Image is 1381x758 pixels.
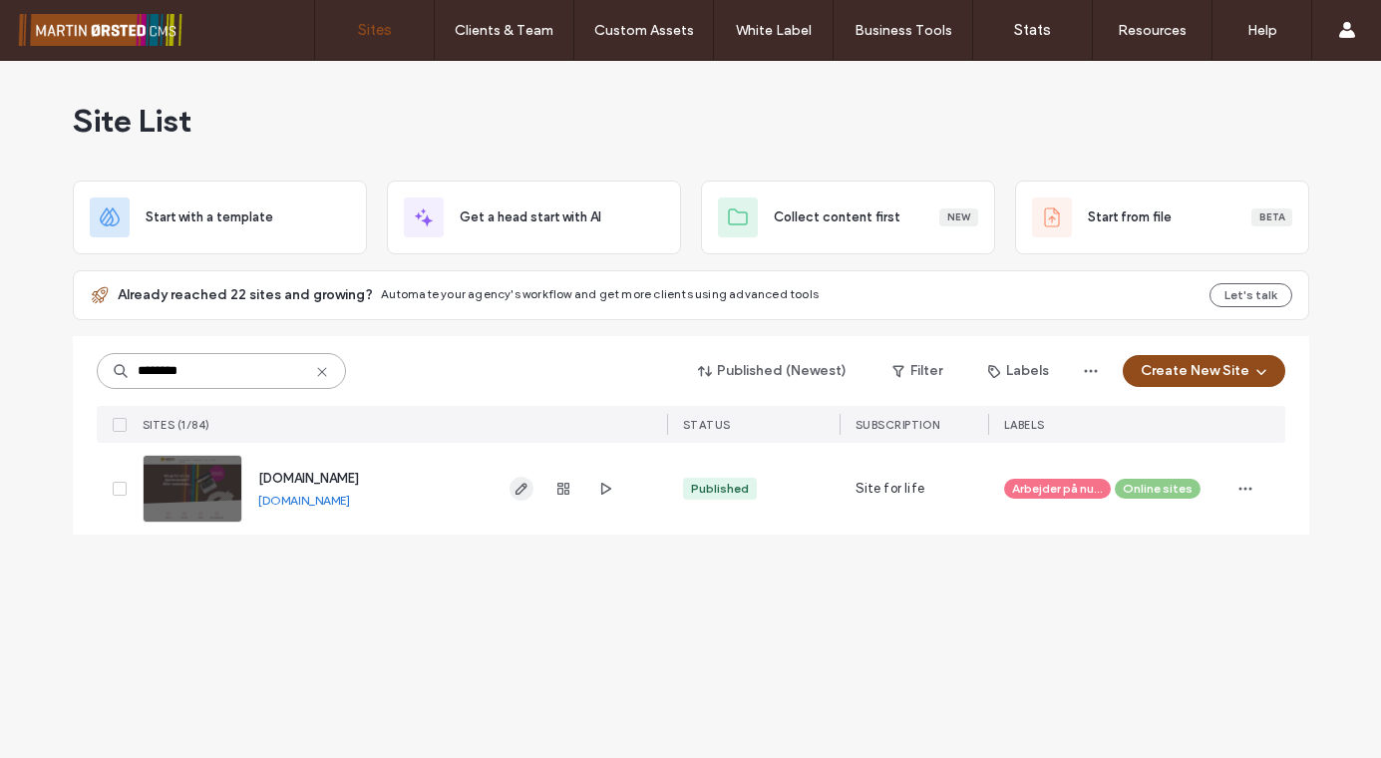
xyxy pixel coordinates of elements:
[1123,355,1285,387] button: Create New Site
[1012,480,1103,498] span: Arbejder på nu...
[258,471,359,486] a: [DOMAIN_NAME]
[1251,208,1292,226] div: Beta
[44,14,96,32] span: Hjælp
[736,22,812,39] label: White Label
[594,22,694,39] label: Custom Assets
[460,207,601,227] span: Get a head start with AI
[1123,480,1193,498] span: Online sites
[691,480,749,498] div: Published
[856,479,925,499] span: Site for life
[872,355,962,387] button: Filter
[1209,283,1292,307] button: Let's talk
[381,286,820,301] span: Automate your agency's workflow and get more clients using advanced tools
[387,181,681,254] div: Get a head start with AI
[1247,22,1277,39] label: Help
[855,22,952,39] label: Business Tools
[358,21,392,39] label: Sites
[146,207,273,227] span: Start with a template
[939,208,978,226] div: New
[258,493,350,508] a: [DOMAIN_NAME]
[1004,418,1045,432] span: LABELS
[774,207,900,227] span: Collect content first
[681,355,864,387] button: Published (Newest)
[118,285,373,305] span: Already reached 22 sites and growing?
[73,181,367,254] div: Start with a template
[1014,21,1051,39] label: Stats
[1015,181,1309,254] div: Start from fileBeta
[1118,22,1187,39] label: Resources
[856,418,940,432] span: SUBSCRIPTION
[683,418,731,432] span: STATUS
[701,181,995,254] div: Collect content firstNew
[455,22,553,39] label: Clients & Team
[73,101,191,141] span: Site List
[970,355,1067,387] button: Labels
[1088,207,1172,227] span: Start from file
[143,418,210,432] span: SITES (1/84)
